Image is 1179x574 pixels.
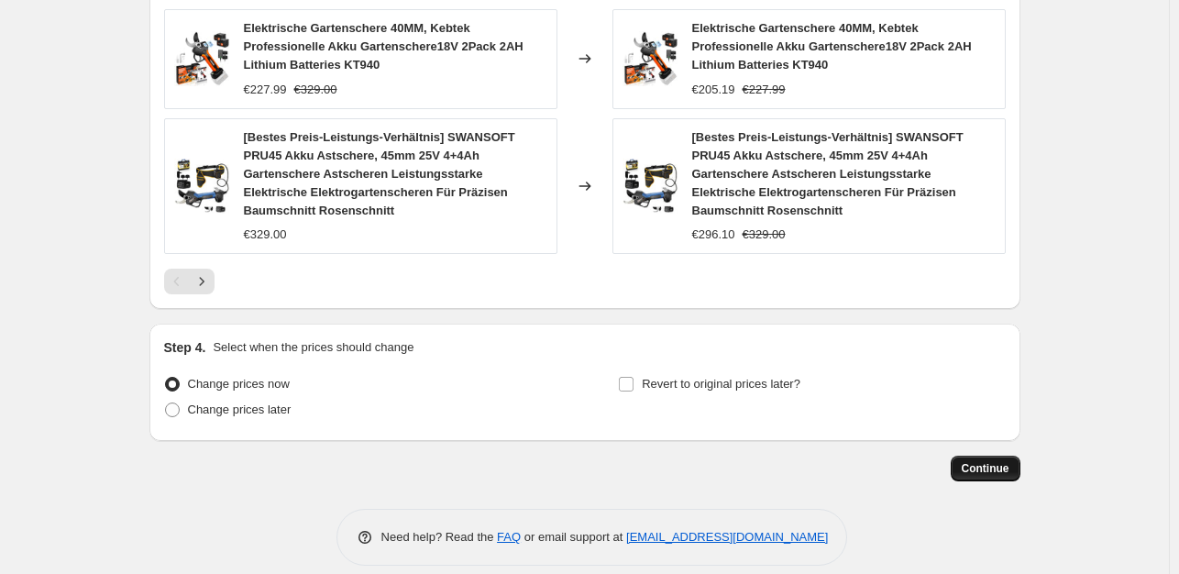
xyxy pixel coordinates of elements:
span: Elektrische Gartenschere 40MM, Kebtek Professionelle Akku Gartenschere18V 2Pack 2AH Lithium Batte... [692,21,972,72]
nav: Pagination [164,269,215,294]
a: FAQ [497,530,521,544]
span: Revert to original prices later? [642,377,800,391]
strike: €227.99 [743,81,786,99]
a: [EMAIL_ADDRESS][DOMAIN_NAME] [626,530,828,544]
img: 71JCyh1TthL_80x.jpg [623,159,678,214]
span: [Bestes Preis-Leistungs-Verhältnis] SWANSOFT PRU45 Akku Astschere, 45mm 25V 4+4Ah Gartenschere As... [692,130,964,217]
span: Elektrische Gartenschere 40MM, Kebtek Professionelle Akku Gartenschere18V 2Pack 2AH Lithium Batte... [244,21,523,72]
div: €227.99 [244,81,287,99]
span: Need help? Read the [381,530,498,544]
span: Continue [962,461,1009,476]
span: [Bestes Preis-Leistungs-Verhältnis] SWANSOFT PRU45 Akku Astschere, 45mm 25V 4+4Ah Gartenschere As... [244,130,515,217]
span: Change prices later [188,403,292,416]
h2: Step 4. [164,338,206,357]
div: €296.10 [692,226,735,244]
strike: €329.00 [294,81,337,99]
img: 713zRUf863L_80x.jpg [623,31,678,86]
span: or email support at [521,530,626,544]
span: Change prices now [188,377,290,391]
p: Select when the prices should change [213,338,413,357]
button: Continue [951,456,1020,481]
div: €329.00 [244,226,287,244]
img: 71JCyh1TthL_80x.jpg [174,159,229,214]
button: Next [189,269,215,294]
img: 713zRUf863L_80x.jpg [174,31,229,86]
div: €205.19 [692,81,735,99]
strike: €329.00 [743,226,786,244]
